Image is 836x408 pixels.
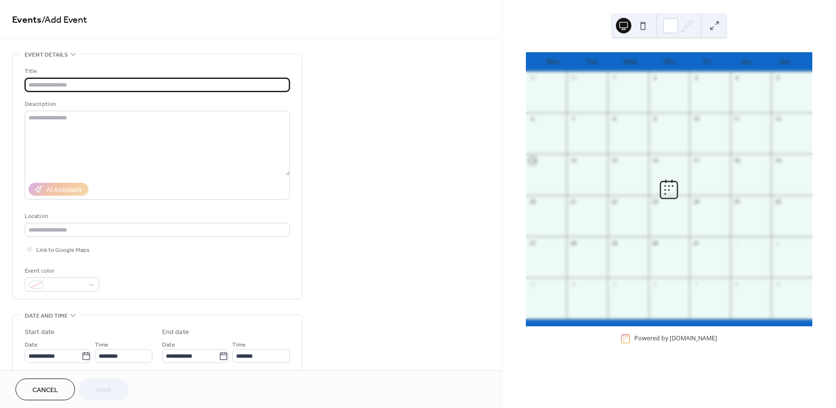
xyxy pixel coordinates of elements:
span: / Add Event [42,11,87,29]
span: Date [25,340,38,350]
div: 24 [692,198,700,205]
div: 2 [652,74,659,82]
span: Date [162,340,175,350]
div: 30 [652,239,659,247]
div: 29 [529,74,536,82]
div: Location [25,211,288,221]
div: Fri [688,52,727,72]
div: 31 [692,239,700,247]
div: 5 [611,280,618,288]
div: 28 [569,239,577,247]
div: 1 [611,74,618,82]
div: 9 [652,116,659,123]
div: 23 [652,198,659,205]
div: 7 [569,116,577,123]
div: 4 [569,280,577,288]
div: 27 [529,239,536,247]
div: Thu [650,52,688,72]
div: Powered by [634,335,717,343]
div: 15 [611,157,618,164]
div: 25 [733,198,741,205]
div: 3 [692,74,700,82]
div: 10 [692,116,700,123]
div: 2 [774,239,781,247]
a: [DOMAIN_NAME] [670,335,717,343]
div: 17 [692,157,700,164]
div: 11 [733,116,741,123]
div: 26 [774,198,781,205]
div: Start date [25,327,55,337]
div: 6 [652,280,659,288]
div: 13 [529,157,536,164]
span: Link to Google Maps [36,245,90,255]
div: Event color [25,266,97,276]
div: 5 [774,74,781,82]
span: Event details [25,50,68,60]
div: 12 [774,116,781,123]
div: 6 [529,116,536,123]
div: 3 [529,280,536,288]
div: 22 [611,198,618,205]
div: 21 [569,198,577,205]
div: 16 [652,157,659,164]
div: 7 [692,280,700,288]
div: End date [162,327,189,337]
div: 4 [733,74,741,82]
button: Cancel [15,379,75,400]
div: Wed [611,52,650,72]
span: Time [232,340,246,350]
div: Tue [572,52,611,72]
div: 14 [569,157,577,164]
div: 29 [611,239,618,247]
span: Cancel [32,385,58,395]
span: Date and time [25,311,68,321]
div: 19 [774,157,781,164]
div: 9 [774,280,781,288]
div: 8 [611,116,618,123]
div: Sun [766,52,805,72]
div: Title [25,66,288,76]
a: Events [12,11,42,29]
div: 18 [733,157,741,164]
div: Description [25,99,288,109]
div: Sat [727,52,766,72]
div: 30 [569,74,577,82]
div: 8 [733,280,741,288]
div: 1 [733,239,741,247]
div: 20 [529,198,536,205]
span: Time [95,340,108,350]
div: Mon [534,52,572,72]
